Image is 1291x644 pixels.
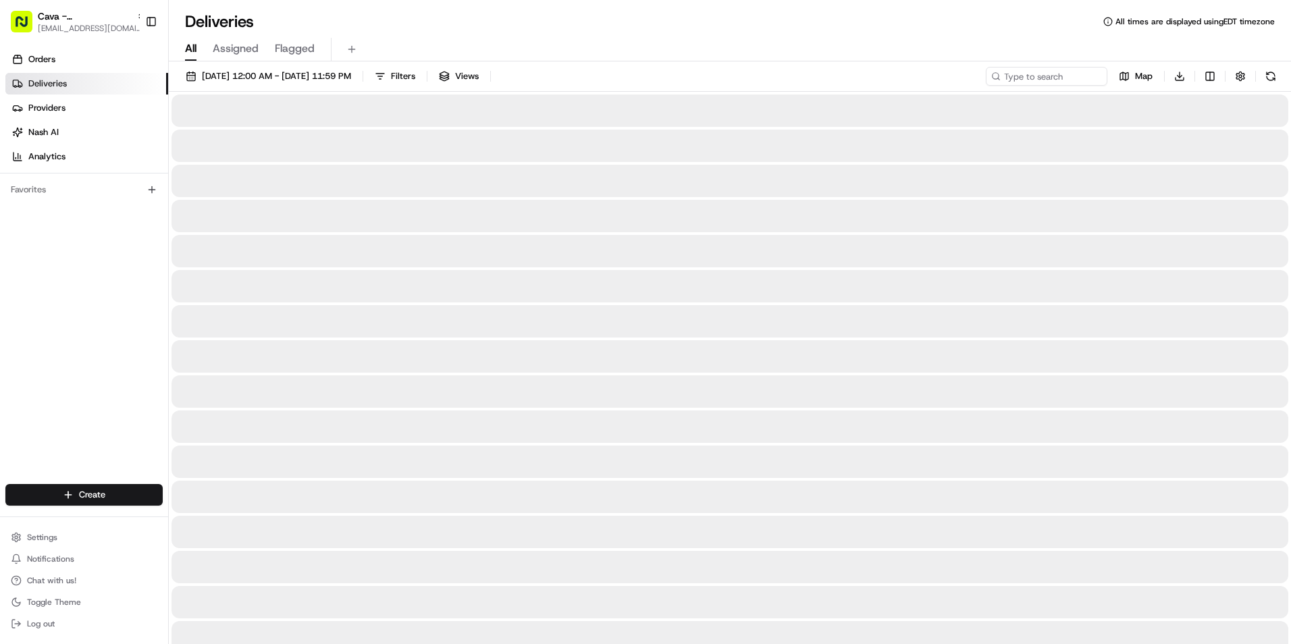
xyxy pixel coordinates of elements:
span: All times are displayed using EDT timezone [1115,16,1275,27]
span: Notifications [27,554,74,564]
span: Nash AI [28,126,59,138]
span: Flagged [275,41,315,57]
span: Toggle Theme [27,597,81,608]
span: Views [455,70,479,82]
input: Type to search [986,67,1107,86]
button: [DATE] 12:00 AM - [DATE] 11:59 PM [180,67,357,86]
a: Nash AI [5,122,168,143]
span: [DATE] 12:00 AM - [DATE] 11:59 PM [202,70,351,82]
button: Notifications [5,549,163,568]
span: Providers [28,102,65,114]
button: Cava - [GEOGRAPHIC_DATA] [38,9,131,23]
span: Deliveries [28,78,67,90]
a: Providers [5,97,168,119]
span: Create [79,489,105,501]
span: Chat with us! [27,575,76,586]
span: Filters [391,70,415,82]
div: Favorites [5,179,163,200]
button: Toggle Theme [5,593,163,612]
button: Refresh [1261,67,1280,86]
span: All [185,41,196,57]
button: Filters [369,67,421,86]
span: Analytics [28,151,65,163]
button: Log out [5,614,163,633]
span: Map [1135,70,1153,82]
span: Orders [28,53,55,65]
button: Create [5,484,163,506]
span: Settings [27,532,57,543]
a: Orders [5,49,168,70]
a: Deliveries [5,73,168,95]
h1: Deliveries [185,11,254,32]
span: Log out [27,618,55,629]
a: Analytics [5,146,168,167]
button: Cava - [GEOGRAPHIC_DATA][EMAIL_ADDRESS][DOMAIN_NAME] [5,5,140,38]
button: [EMAIL_ADDRESS][DOMAIN_NAME] [38,23,146,34]
span: Assigned [213,41,259,57]
button: Views [433,67,485,86]
button: Settings [5,528,163,547]
button: Chat with us! [5,571,163,590]
button: Map [1113,67,1159,86]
